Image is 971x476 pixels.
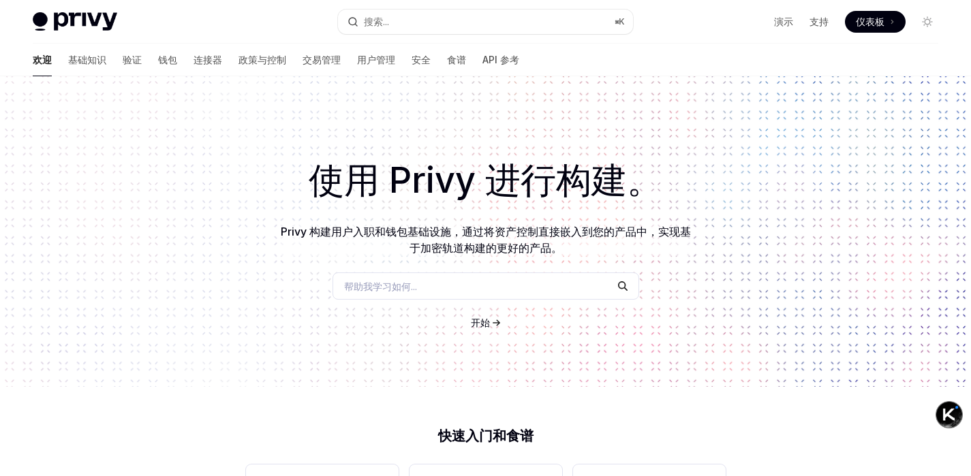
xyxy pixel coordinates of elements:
[303,44,341,76] a: 交易管理
[482,44,519,76] a: API 参考
[810,15,829,29] a: 支持
[303,54,341,65] font: 交易管理
[447,44,466,76] a: 食谱
[238,44,286,76] a: 政策与控制
[856,16,884,27] font: 仪表板
[916,11,938,33] button: 切换暗模式
[364,16,389,27] font: 搜索...
[309,159,662,202] font: 使用 Privy 进行构建。
[123,44,142,76] a: 验证
[447,54,466,65] font: 食谱
[774,15,793,29] a: 演示
[357,44,395,76] a: 用户管理
[845,11,906,33] a: 仪表板
[68,44,106,76] a: 基础知识
[68,54,106,65] font: 基础知识
[33,44,52,76] a: 欢迎
[281,225,691,255] font: Privy 构建用户入职和钱包基础设施，通过将资产控制直接嵌入到您的产品中，实现基于加密轨道构建的更好的产品。
[412,54,431,65] font: 安全
[123,54,142,65] font: 验证
[412,44,431,76] a: 安全
[238,54,286,65] font: 政策与控制
[471,317,490,328] font: 开始
[158,44,177,76] a: 钱包
[194,44,222,76] a: 连接器
[338,10,632,34] button: 搜索...⌘K
[438,428,534,444] font: 快速入门和食谱
[357,54,395,65] font: 用户管理
[810,16,829,27] font: 支持
[774,16,793,27] font: 演示
[619,16,625,27] font: K
[158,54,177,65] font: 钱包
[615,16,619,27] font: ⌘
[33,12,117,31] img: 灯光标志
[33,54,52,65] font: 欢迎
[194,54,222,65] font: 连接器
[471,316,490,330] a: 开始
[344,281,417,292] font: 帮助我学习如何...
[482,54,519,65] font: API 参考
